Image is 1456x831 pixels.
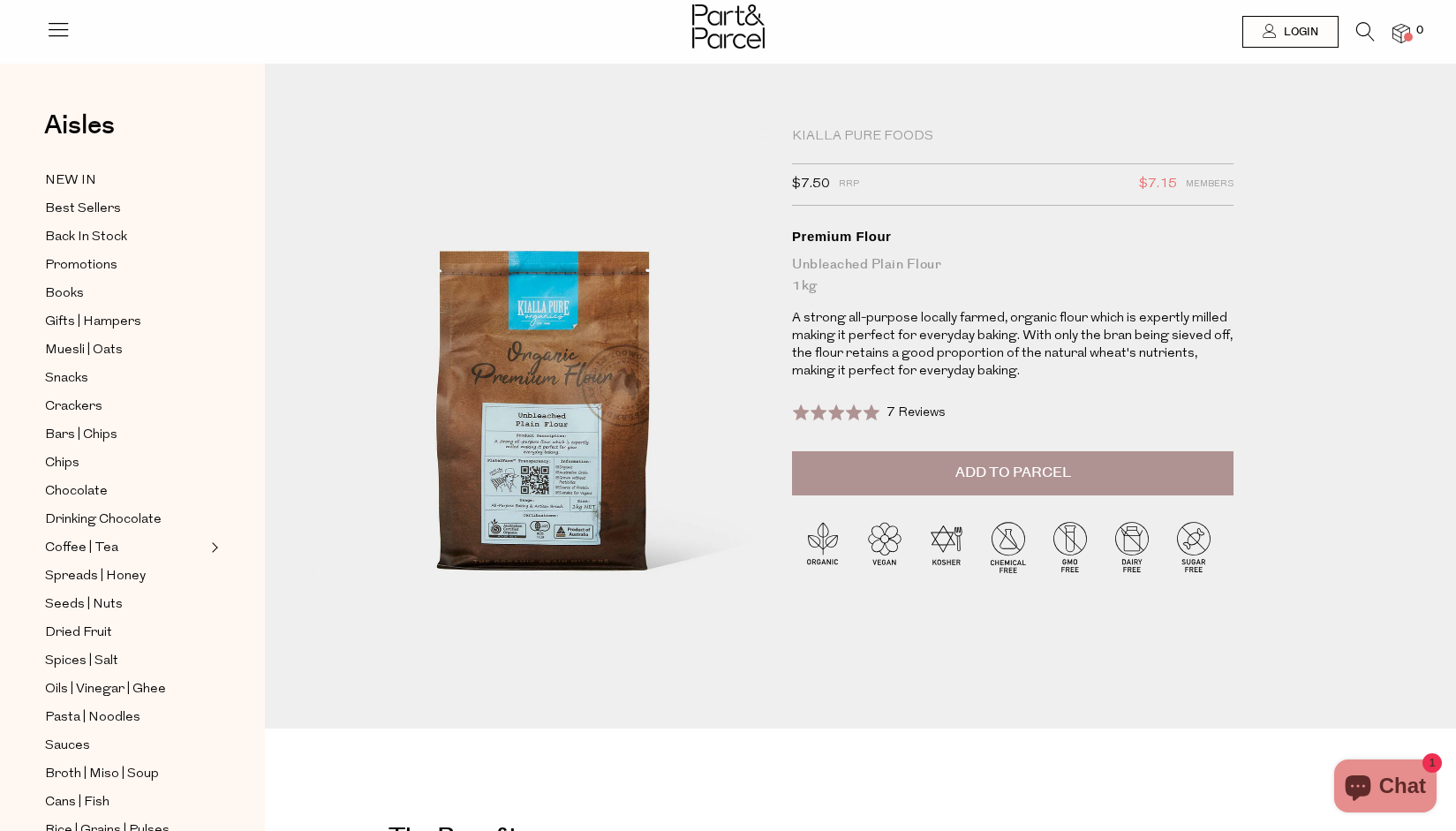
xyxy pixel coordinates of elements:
a: Gifts | Hampers [45,311,206,333]
a: Spices | Salt [45,650,206,672]
span: $7.50 [792,173,830,196]
a: Chips [45,452,206,474]
span: Chips [45,453,79,474]
a: NEW IN [45,170,206,192]
img: Part&Parcel [692,4,765,49]
a: Books [45,283,206,305]
a: Back In Stock [45,226,206,248]
a: Best Sellers [45,198,206,220]
span: Login [1279,25,1318,40]
span: Gifts | Hampers [45,312,141,333]
a: Dried Fruit [45,622,206,644]
span: Pasta | Noodles [45,707,140,729]
img: Premium Flour [318,134,766,662]
span: Dried Fruit [45,623,112,644]
a: 0 [1392,24,1410,42]
a: Crackers [45,396,206,418]
span: Promotions [45,255,117,276]
a: Spreads | Honey [45,565,206,587]
a: Chocolate [45,480,206,502]
a: Oils | Vinegar | Ghee [45,678,206,700]
span: Sauces [45,736,90,757]
span: Books [45,283,84,305]
span: Drinking Chocolate [45,510,162,531]
img: P_P-ICONS-Live_Bec_V11_Kosher.svg [916,516,977,578]
img: P_P-ICONS-Live_Bec_V11_Chemical_Free.svg [977,516,1039,578]
a: Drinking Chocolate [45,509,206,531]
a: Broth | Miso | Soup [45,763,206,785]
span: Members [1186,173,1233,196]
span: Chocolate [45,481,108,502]
span: Best Sellers [45,199,121,220]
span: Spices | Salt [45,651,118,672]
span: Bars | Chips [45,425,117,446]
span: Aisles [44,106,115,145]
a: Cans | Fish [45,791,206,813]
span: Coffee | Tea [45,538,118,559]
a: Bars | Chips [45,424,206,446]
a: Coffee | Tea [45,537,206,559]
span: Spreads | Honey [45,566,146,587]
a: Sauces [45,735,206,757]
span: RRP [839,173,859,196]
img: P_P-ICONS-Live_Bec_V11_Dairy_Free.svg [1101,516,1163,578]
a: Login [1242,16,1339,48]
span: Add to Parcel [955,463,1071,483]
span: Cans | Fish [45,792,109,813]
inbox-online-store-chat: Shopify online store chat [1329,759,1442,817]
a: Muesli | Oats [45,339,206,361]
div: Unbleached Plain Flour 1kg [792,254,1233,297]
span: Back In Stock [45,227,127,248]
span: Broth | Miso | Soup [45,764,159,785]
a: Snacks [45,367,206,389]
span: $7.15 [1139,173,1177,196]
span: 0 [1412,23,1428,39]
button: Expand/Collapse Coffee | Tea [207,537,219,558]
p: A strong all-purpose locally farmed, organic flour which is expertly milled making it perfect for... [792,310,1233,381]
img: P_P-ICONS-Live_Bec_V11_Organic.svg [792,516,854,578]
a: Pasta | Noodles [45,706,206,729]
button: Add to Parcel [792,451,1233,495]
div: Premium Flour [792,228,1233,246]
a: Seeds | Nuts [45,593,206,616]
span: Seeds | Nuts [45,594,123,616]
div: Kialla Pure Foods [792,128,1233,146]
a: Promotions [45,254,206,276]
img: P_P-ICONS-Live_Bec_V11_Sugar_Free.svg [1163,516,1225,578]
span: 7 Reviews [886,406,946,419]
img: P_P-ICONS-Live_Bec_V11_GMO_Free.svg [1039,516,1101,578]
span: Snacks [45,368,88,389]
a: Aisles [44,112,115,156]
span: Crackers [45,397,102,418]
span: Muesli | Oats [45,340,123,361]
span: Oils | Vinegar | Ghee [45,679,166,700]
span: NEW IN [45,170,96,192]
img: P_P-ICONS-Live_Bec_V11_Vegan.svg [854,516,916,578]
